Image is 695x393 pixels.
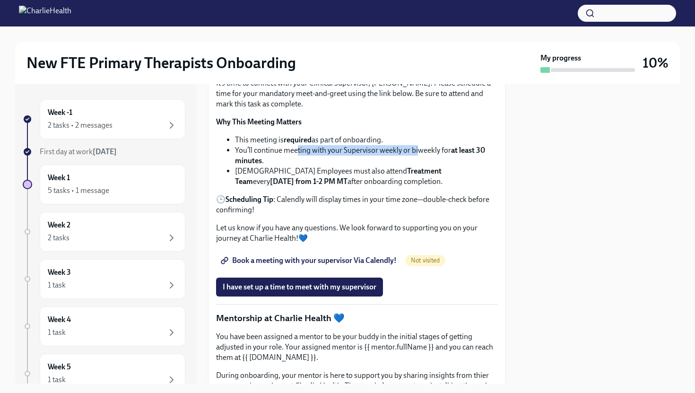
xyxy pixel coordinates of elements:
[216,117,302,126] strong: Why This Meeting Matters
[235,135,498,145] li: This meeting is as part of onboarding.
[235,166,498,187] li: [DEMOGRAPHIC_DATA] Employees must also attend every after onboarding completion.
[223,282,376,292] span: I have set up a time to meet with my supervisor
[48,362,71,372] h6: Week 5
[40,147,117,156] span: First day at work
[48,280,66,290] div: 1 task
[48,267,71,278] h6: Week 3
[216,278,383,297] button: I have set up a time to meet with my supervisor
[93,147,117,156] strong: [DATE]
[216,332,498,363] p: You have been assigned a mentor to be your buddy in the initial stages of getting adjusted in you...
[405,257,445,264] span: Not visited
[48,107,72,118] h6: Week -1
[23,165,185,204] a: Week 15 tasks • 1 message
[23,306,185,346] a: Week 41 task
[48,173,70,183] h6: Week 1
[216,312,498,324] p: Mentorship at Charlie Health 💙
[23,147,185,157] a: First day at work[DATE]
[216,251,403,270] a: Book a meeting with your supervisor Via Calendly!
[48,185,109,196] div: 5 tasks • 1 message
[235,146,485,165] strong: at least 30 minutes
[223,256,397,265] span: Book a meeting with your supervisor Via Calendly!
[23,212,185,252] a: Week 22 tasks
[48,220,70,230] h6: Week 2
[216,194,498,215] p: 🕒 : Calendly will display times in your time zone—double-check before confirming!
[23,99,185,139] a: Week -12 tasks • 2 messages
[48,233,69,243] div: 2 tasks
[284,135,312,144] strong: required
[235,166,442,186] strong: Treatment Team
[226,195,273,204] strong: Scheduling Tip
[48,314,71,325] h6: Week 4
[540,53,581,63] strong: My progress
[48,120,113,131] div: 2 tasks • 2 messages
[216,78,498,109] p: It’s time to connect with your Clinical Supervisor, [PERSON_NAME]! Please schedule a time for you...
[643,54,669,71] h3: 10%
[23,259,185,299] a: Week 31 task
[216,223,498,244] p: Let us know if you have any questions. We look forward to supporting you on your journey at Charl...
[19,6,71,21] img: CharlieHealth
[270,177,347,186] strong: [DATE] from 1-2 PM MT
[235,145,498,166] li: You’ll continue meeting with your Supervisor weekly or biweekly for .
[48,327,66,338] div: 1 task
[48,375,66,385] div: 1 task
[26,53,296,72] h2: New FTE Primary Therapists Onboarding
